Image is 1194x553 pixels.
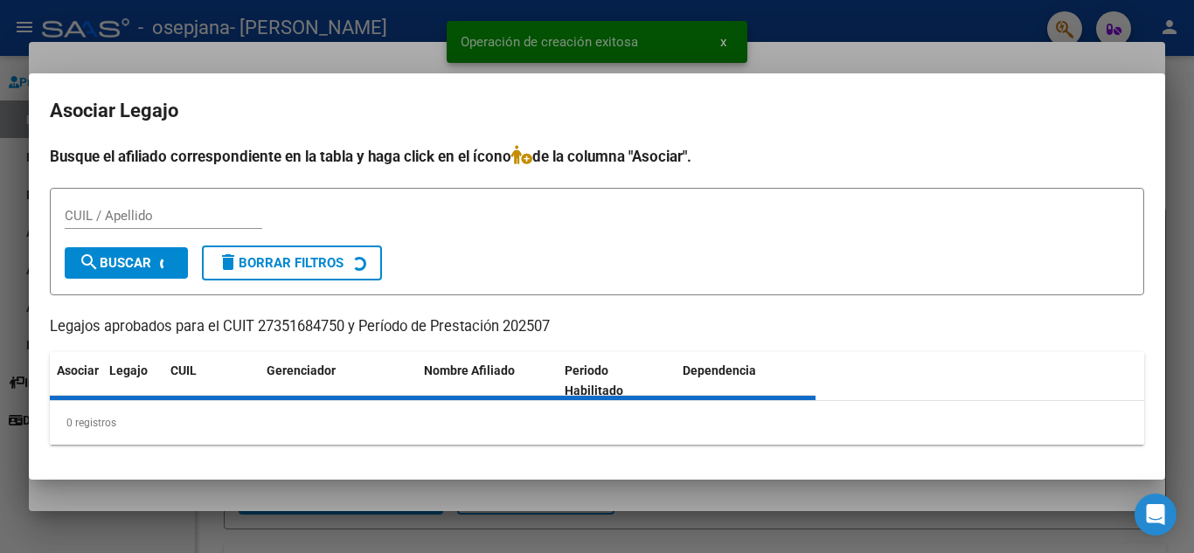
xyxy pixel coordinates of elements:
[170,363,197,377] span: CUIL
[79,252,100,273] mat-icon: search
[50,352,102,410] datatable-header-cell: Asociar
[218,252,239,273] mat-icon: delete
[260,352,417,410] datatable-header-cell: Gerenciador
[1135,494,1177,536] div: Open Intercom Messenger
[417,352,558,410] datatable-header-cell: Nombre Afiliado
[109,363,148,377] span: Legajo
[163,352,260,410] datatable-header-cell: CUIL
[565,363,623,397] span: Periodo Habilitado
[50,316,1144,338] p: Legajos aprobados para el CUIT 27351684750 y Período de Prestación 202507
[50,94,1144,128] h2: Asociar Legajo
[50,401,1144,445] div: 0 registros
[218,255,344,271] span: Borrar Filtros
[50,145,1144,168] h4: Busque el afiliado correspondiente en la tabla y haga click en el ícono de la columna "Asociar".
[202,245,382,280] button: Borrar Filtros
[267,363,336,377] span: Gerenciador
[558,352,676,410] datatable-header-cell: Periodo Habilitado
[676,352,816,410] datatable-header-cell: Dependencia
[57,363,99,377] span: Asociar
[79,255,151,271] span: Buscar
[424,363,515,377] span: Nombre Afiliado
[65,247,188,279] button: Buscar
[102,352,163,410] datatable-header-cell: Legajo
[683,363,756,377] span: Dependencia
